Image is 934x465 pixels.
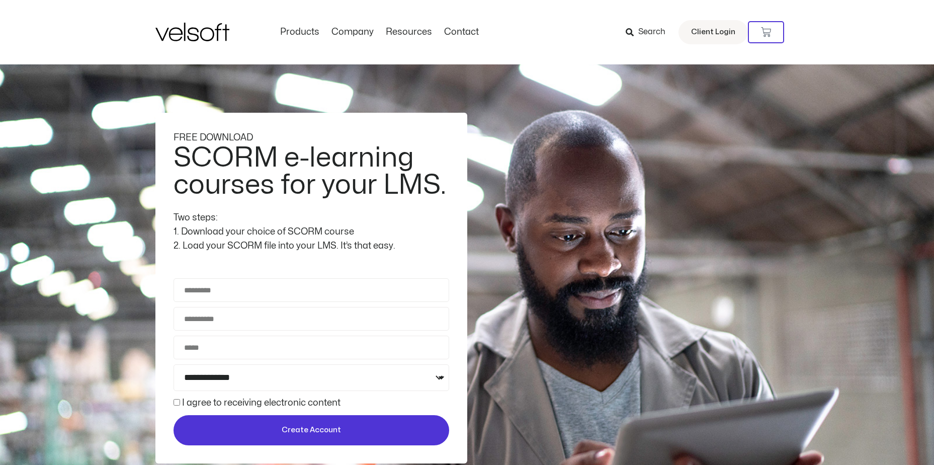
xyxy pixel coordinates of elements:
div: 2. Load your SCORM file into your LMS. It’s that easy. [174,239,449,253]
span: Client Login [691,26,735,39]
a: ContactMenu Toggle [438,27,485,38]
div: 1. Download your choice of SCORM course [174,225,449,239]
label: I agree to receiving electronic content [182,399,341,407]
a: CompanyMenu Toggle [325,27,380,38]
img: Velsoft Training Materials [155,23,229,41]
a: ProductsMenu Toggle [274,27,325,38]
div: FREE DOWNLOAD [174,131,449,145]
span: Create Account [282,424,341,436]
h2: SCORM e-learning courses for your LMS. [174,144,447,199]
div: Two steps: [174,211,449,225]
a: ResourcesMenu Toggle [380,27,438,38]
span: Search [638,26,665,39]
button: Create Account [174,415,449,445]
a: Search [626,24,672,41]
a: Client Login [678,20,748,44]
nav: Menu [274,27,485,38]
